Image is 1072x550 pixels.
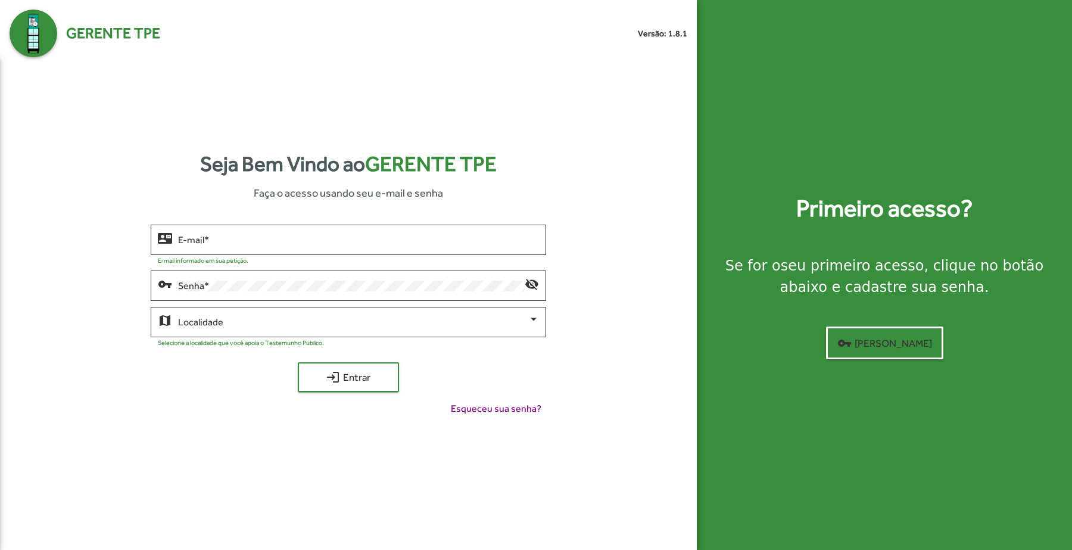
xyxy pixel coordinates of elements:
[365,152,497,176] span: Gerente TPE
[326,370,340,384] mat-icon: login
[837,333,932,354] span: [PERSON_NAME]
[158,339,324,346] mat-hint: Selecione a localidade que você apoia o Testemunho Público.
[525,276,539,291] mat-icon: visibility_off
[711,255,1058,298] div: Se for o , clique no botão abaixo e cadastre sua senha.
[308,366,388,388] span: Entrar
[796,191,973,226] strong: Primeiro acesso?
[638,27,687,40] small: Versão: 1.8.1
[837,336,852,350] mat-icon: vpn_key
[781,257,924,274] strong: seu primeiro acesso
[158,313,172,327] mat-icon: map
[826,327,943,359] button: [PERSON_NAME]
[254,185,443,201] span: Faça o acesso usando seu e-mail e senha
[451,402,541,416] span: Esqueceu sua senha?
[158,257,248,264] mat-hint: E-mail informado em sua petição.
[66,22,160,45] span: Gerente TPE
[158,231,172,245] mat-icon: contact_mail
[200,148,497,180] strong: Seja Bem Vindo ao
[158,276,172,291] mat-icon: vpn_key
[10,10,57,57] img: Logo Gerente
[298,362,399,392] button: Entrar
